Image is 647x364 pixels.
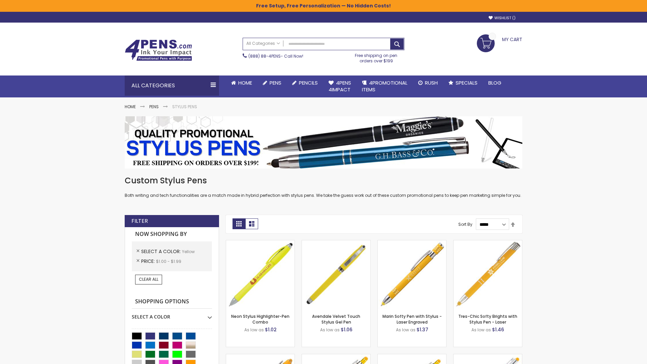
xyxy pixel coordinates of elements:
[492,326,504,333] span: $1.46
[287,75,323,90] a: Pencils
[362,79,407,93] span: 4PROMOTIONAL ITEMS
[488,79,501,86] span: Blog
[125,39,192,61] img: 4Pens Custom Pens and Promotional Products
[413,75,443,90] a: Rush
[425,79,438,86] span: Rush
[443,75,483,90] a: Specials
[125,175,522,199] div: Both writing and tech functionalities are a match made in hybrid perfection with stylus pens. We ...
[348,50,405,64] div: Free shipping on pen orders over $199
[132,227,212,241] strong: Now Shopping by
[302,240,370,309] img: Avendale Velvet Touch Stylus Gel Pen-Yellow
[302,354,370,360] a: Phoenix Softy Brights with Stylus Pen - Laser-Yellow
[454,240,522,246] a: Tres-Chic Softy Brights with Stylus Pen - Laser-Yellow
[244,327,264,333] span: As low as
[231,313,289,325] a: Neon Stylus Highlighter-Pen Combo
[156,259,181,264] span: $1.00 - $1.99
[182,249,195,254] span: Yellow
[471,327,491,333] span: As low as
[378,354,446,360] a: Phoenix Softy Brights Gel with Stylus Pen - Laser-Yellow
[378,240,446,246] a: Marin Softy Pen with Stylus - Laser Engraved-Yellow
[238,79,252,86] span: Home
[248,53,281,59] a: (888) 88-4PENS
[149,104,159,110] a: Pens
[302,240,370,246] a: Avendale Velvet Touch Stylus Gel Pen-Yellow
[341,326,352,333] span: $1.06
[320,327,340,333] span: As low as
[141,248,182,255] span: Select A Color
[299,79,318,86] span: Pencils
[243,38,283,49] a: All Categories
[396,327,415,333] span: As low as
[248,53,303,59] span: - Call Now!
[246,41,280,46] span: All Categories
[454,354,522,360] a: Tres-Chic Softy with Stylus Top Pen - ColorJet-Yellow
[132,309,212,320] div: Select A Color
[139,276,158,282] span: Clear All
[329,79,351,93] span: 4Pens 4impact
[125,116,522,169] img: Stylus Pens
[270,79,281,86] span: Pens
[226,354,295,360] a: Ellipse Softy Brights with Stylus Pen - Laser-Yellow
[226,240,295,309] img: Neon Stylus Highlighter-Pen Combo-Yellow
[125,75,219,96] div: All Categories
[417,326,428,333] span: $1.37
[456,79,477,86] span: Specials
[135,275,162,284] a: Clear All
[458,313,517,325] a: Tres-Chic Softy Brights with Stylus Pen - Laser
[172,104,197,110] strong: Stylus Pens
[489,16,516,21] a: Wishlist
[233,218,245,229] strong: Grid
[312,313,360,325] a: Avendale Velvet Touch Stylus Gel Pen
[226,240,295,246] a: Neon Stylus Highlighter-Pen Combo-Yellow
[125,175,522,186] h1: Custom Stylus Pens
[382,313,442,325] a: Marin Softy Pen with Stylus - Laser Engraved
[378,240,446,309] img: Marin Softy Pen with Stylus - Laser Engraved-Yellow
[226,75,257,90] a: Home
[125,104,136,110] a: Home
[141,258,156,265] span: Price
[265,326,277,333] span: $1.02
[454,240,522,309] img: Tres-Chic Softy Brights with Stylus Pen - Laser-Yellow
[132,295,212,309] strong: Shopping Options
[458,221,472,227] label: Sort By
[323,75,357,97] a: 4Pens4impact
[357,75,413,97] a: 4PROMOTIONALITEMS
[483,75,507,90] a: Blog
[257,75,287,90] a: Pens
[131,217,148,225] strong: Filter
